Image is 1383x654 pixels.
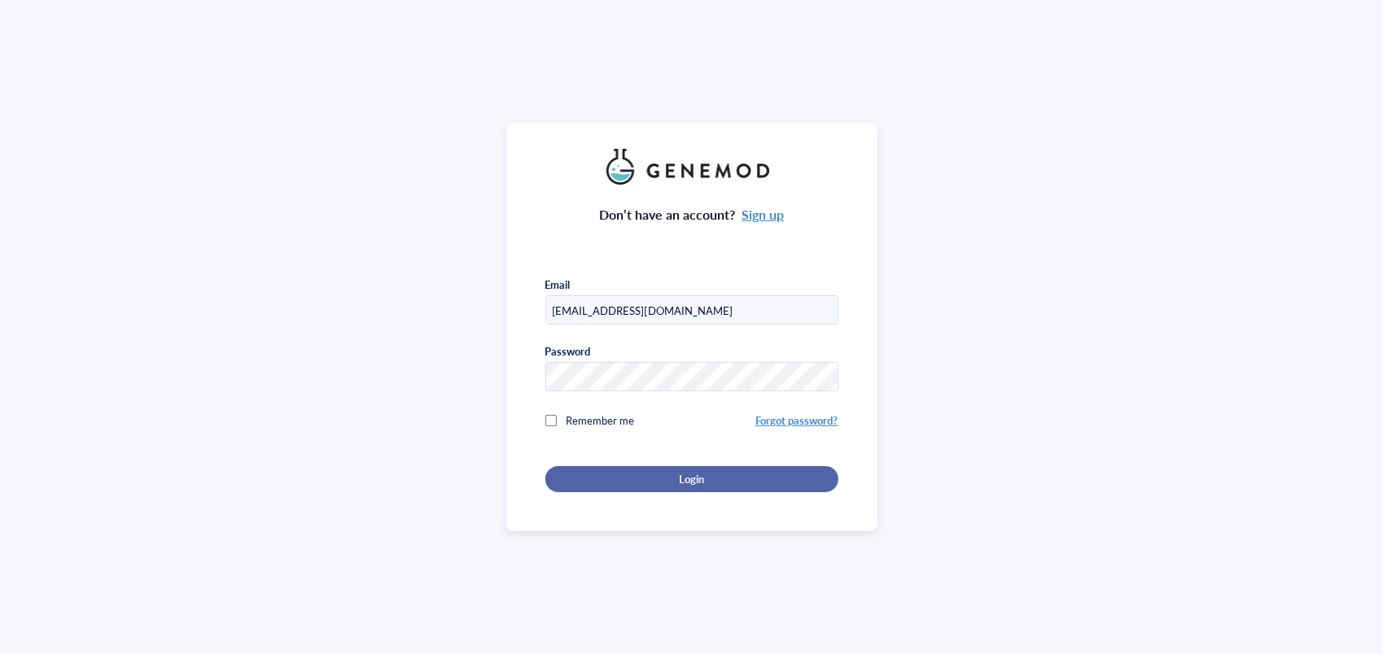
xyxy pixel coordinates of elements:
div: Don’t have an account? [599,204,785,225]
span: Remember me [567,412,635,428]
div: Password [545,344,591,359]
a: Forgot password? [755,412,838,428]
img: genemod_logo_light-BcqUzbGq.png [606,149,777,185]
div: Email [545,277,571,292]
button: Login [545,466,838,492]
span: Login [679,472,704,486]
a: Sign up [742,205,784,224]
